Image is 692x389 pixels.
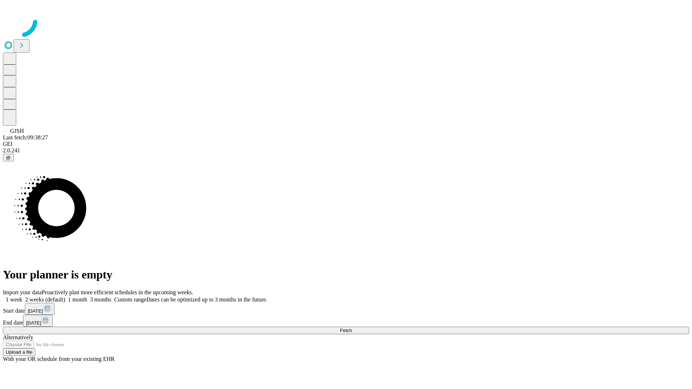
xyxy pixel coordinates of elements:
[25,296,65,303] span: 2 weeks (default)
[6,155,11,160] span: @
[3,147,689,154] div: 2.0.241
[3,348,35,356] button: Upload a file
[25,303,54,315] button: [DATE]
[3,141,689,147] div: GEI
[3,356,115,362] span: With your OR schedule from your existing EHR
[340,328,352,333] span: Fetch
[146,296,267,303] span: Dates can be optimized up to 3 months in the future.
[3,327,689,334] button: Fetch
[3,289,42,295] span: Import your data
[28,308,43,314] span: [DATE]
[3,334,33,340] span: Alternatively
[90,296,111,303] span: 3 months
[3,315,689,327] div: End date
[42,289,193,295] span: Proactively plan more efficient schedules in the upcoming weeks.
[68,296,87,303] span: 1 month
[3,268,689,281] h1: Your planner is empty
[3,303,689,315] div: Start date
[23,315,53,327] button: [DATE]
[3,134,48,140] span: Last fetch: 09:38:27
[26,320,41,326] span: [DATE]
[3,154,14,161] button: @
[114,296,146,303] span: Custom range
[6,296,22,303] span: 1 week
[10,128,24,134] span: GJSH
